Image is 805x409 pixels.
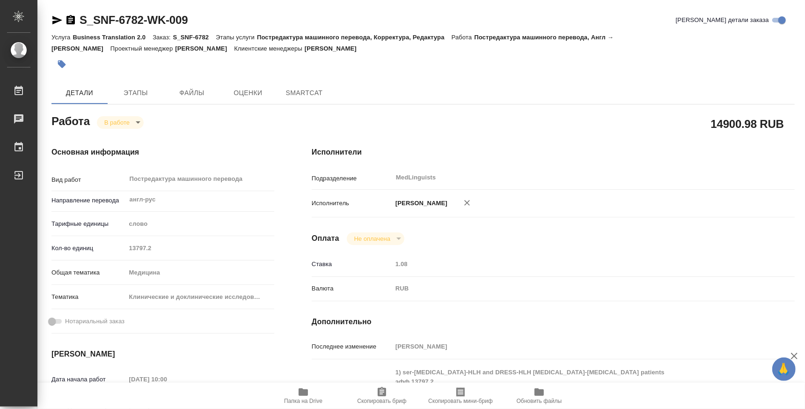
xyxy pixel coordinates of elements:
span: Обновить файлы [517,398,562,404]
button: Скопировать мини-бриф [421,383,500,409]
p: Общая тематика [51,268,126,277]
input: Пустое поле [392,257,754,271]
div: В работе [97,116,144,129]
span: SmartCat [282,87,327,99]
p: Подразделение [312,174,392,183]
button: Не оплачена [351,235,393,243]
div: слово [126,216,274,232]
input: Пустое поле [126,241,274,255]
span: Файлы [169,87,214,99]
p: Работа [452,34,475,41]
input: Пустое поле [392,340,754,353]
p: Последнее изменение [312,342,392,351]
span: Папка на Drive [284,398,322,404]
p: Business Translation 2.0 [73,34,153,41]
button: 🙏 [772,357,796,381]
p: Исполнитель [312,199,392,208]
span: 🙏 [776,359,792,379]
p: [PERSON_NAME] [392,199,447,208]
div: Клинические и доклинические исследования [126,289,274,305]
button: Удалить исполнителя [457,193,477,213]
textarea: 1) ser-[MEDICAL_DATA]-HLH and DRESS-HLH [MEDICAL_DATA]-[MEDICAL_DATA] patients эфф 13797.2 тотал ... [392,364,754,409]
span: Оценки [226,87,271,99]
span: Этапы [113,87,158,99]
span: [PERSON_NAME] детали заказа [676,15,769,25]
span: Скопировать мини-бриф [428,398,492,404]
input: Пустое поле [126,372,208,386]
p: Тарифные единицы [51,219,126,229]
h4: Основная информация [51,147,274,158]
button: Добавить тэг [51,54,72,74]
p: Услуга [51,34,73,41]
p: Кол-во единиц [51,244,126,253]
button: В работе [102,119,132,126]
a: S_SNF-6782-WK-009 [80,14,188,26]
h4: Оплата [312,233,339,244]
button: Скопировать ссылку для ЯМессенджера [51,15,63,26]
p: Этапы услуги [216,34,257,41]
p: Дата начала работ [51,375,126,384]
h4: Дополнительно [312,316,795,327]
span: Скопировать бриф [357,398,406,404]
p: Направление перевода [51,196,126,205]
h4: Исполнители [312,147,795,158]
h2: 14900.98 RUB [711,116,784,132]
button: Папка на Drive [264,383,343,409]
p: Проектный менеджер [110,45,175,52]
span: Детали [57,87,102,99]
p: Тематика [51,292,126,302]
button: Скопировать бриф [343,383,421,409]
div: RUB [392,281,754,297]
span: Нотариальный заказ [65,317,124,326]
p: S_SNF-6782 [173,34,216,41]
h4: [PERSON_NAME] [51,349,274,360]
p: Вид работ [51,175,126,185]
p: [PERSON_NAME] [305,45,364,52]
div: В работе [347,232,404,245]
p: Валюта [312,284,392,293]
p: [PERSON_NAME] [175,45,234,52]
p: Клиентские менеджеры [234,45,305,52]
h2: Работа [51,112,90,129]
button: Скопировать ссылку [65,15,76,26]
div: Медицина [126,265,274,281]
p: Постредактура машинного перевода, Корректура, Редактура [257,34,452,41]
p: Заказ: [153,34,173,41]
button: Обновить файлы [500,383,578,409]
p: Ставка [312,260,392,269]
